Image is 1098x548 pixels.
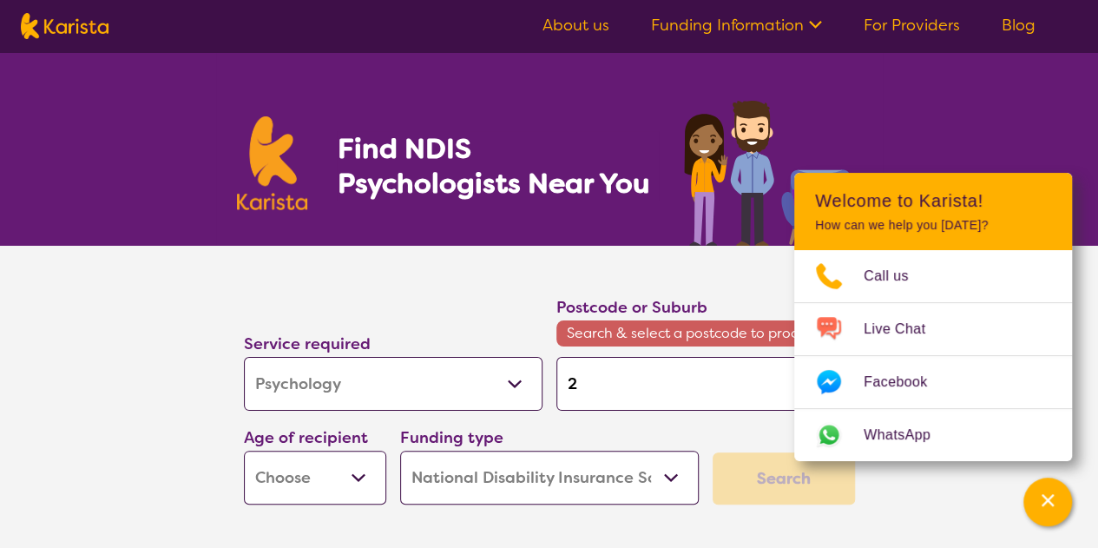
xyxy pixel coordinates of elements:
label: Postcode or Suburb [556,297,707,318]
span: Search & select a postcode to proceed [556,320,855,347]
span: WhatsApp [864,422,951,448]
a: Funding Information [651,15,822,36]
h1: Find NDIS Psychologists Near You [337,131,658,201]
span: Live Chat [864,316,946,342]
a: Web link opens in a new tab. [794,409,1072,461]
button: Channel Menu [1023,478,1072,526]
label: Age of recipient [244,427,368,448]
img: Karista logo [237,116,308,210]
h2: Welcome to Karista! [815,190,1051,211]
label: Funding type [400,427,503,448]
div: Channel Menu [794,173,1072,461]
p: How can we help you [DATE]? [815,218,1051,233]
span: Facebook [864,369,948,395]
a: About us [542,15,609,36]
img: psychology [678,94,862,246]
a: Blog [1002,15,1036,36]
span: Call us [864,263,930,289]
label: Service required [244,333,371,354]
ul: Choose channel [794,250,1072,461]
img: Karista logo [21,13,108,39]
input: Type [556,357,855,411]
a: For Providers [864,15,960,36]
